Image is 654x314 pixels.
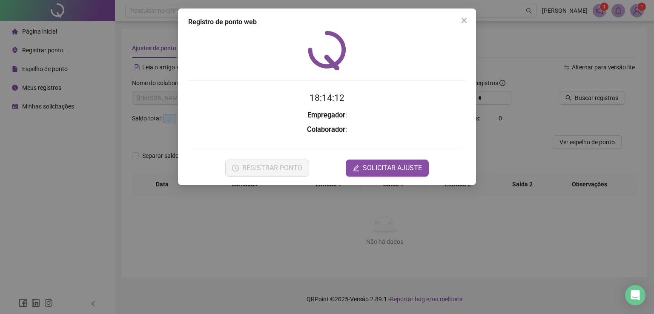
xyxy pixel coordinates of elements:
img: QRPoint [308,31,346,70]
div: Registro de ponto web [188,17,466,27]
button: REGISTRAR PONTO [225,160,309,177]
button: editSOLICITAR AJUSTE [346,160,429,177]
button: Close [457,14,471,27]
span: close [461,17,468,24]
h3: : [188,110,466,121]
strong: Colaborador [307,126,345,134]
div: Open Intercom Messenger [625,285,645,305]
strong: Empregador [307,111,345,119]
h3: : [188,124,466,135]
span: edit [353,165,359,171]
span: SOLICITAR AJUSTE [363,163,422,173]
time: 18:14:12 [310,93,344,103]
